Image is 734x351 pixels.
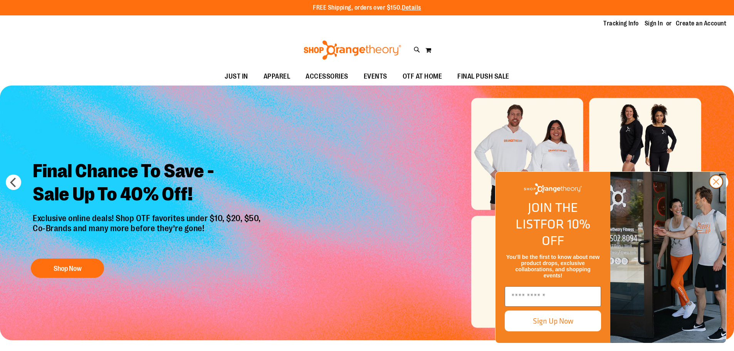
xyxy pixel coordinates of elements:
[31,259,104,278] button: Shop Now
[540,214,590,250] span: FOR 10% OFF
[225,68,248,85] span: JUST IN
[402,4,421,11] a: Details
[505,286,601,307] input: Enter email
[603,19,639,28] a: Tracking Info
[709,175,723,189] button: Close dialog
[217,68,256,86] a: JUST IN
[487,164,734,351] div: FLYOUT Form
[450,68,517,86] a: FINAL PUSH SALE
[302,40,402,60] img: Shop Orangetheory
[457,68,509,85] span: FINAL PUSH SALE
[27,154,269,282] a: Final Chance To Save -Sale Up To 40% Off! Exclusive online deals! Shop OTF favorites under $10, $...
[27,213,269,251] p: Exclusive online deals! Shop OTF favorites under $10, $20, $50, Co-Brands and many more before th...
[6,175,21,190] button: prev
[403,68,442,85] span: OTF AT HOME
[306,68,348,85] span: ACCESSORIES
[505,311,601,331] button: Sign Up Now
[264,68,291,85] span: APPAREL
[27,154,269,213] h2: Final Chance To Save - Sale Up To 40% Off!
[645,19,663,28] a: Sign In
[256,68,298,86] a: APPAREL
[313,3,421,12] p: FREE Shipping, orders over $150.
[298,68,356,86] a: ACCESSORIES
[395,68,450,86] a: OTF AT HOME
[364,68,387,85] span: EVENTS
[506,254,600,279] span: You’ll be the first to know about new product drops, exclusive collaborations, and shopping events!
[356,68,395,86] a: EVENTS
[610,172,726,343] img: Shop Orangtheory
[524,183,582,195] img: Shop Orangetheory
[516,198,578,233] span: JOIN THE LIST
[676,19,727,28] a: Create an Account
